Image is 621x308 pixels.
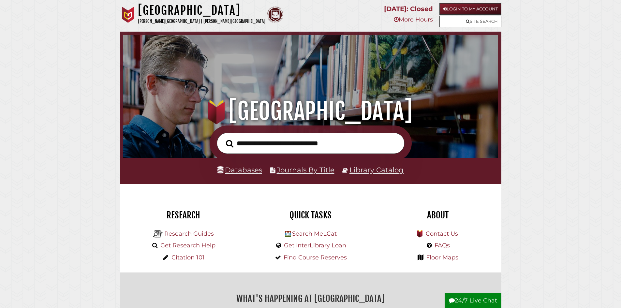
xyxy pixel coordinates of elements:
a: More Hours [394,16,433,23]
a: Research Guides [164,230,214,237]
img: Hekman Library Logo [285,231,291,237]
a: Get InterLibrary Loan [284,242,346,249]
h2: Quick Tasks [252,210,369,221]
h2: What's Happening at [GEOGRAPHIC_DATA] [125,291,496,306]
a: Citation 101 [171,254,205,261]
a: Search MeLCat [292,230,337,237]
a: Site Search [439,16,501,27]
h1: [GEOGRAPHIC_DATA] [132,97,489,125]
img: Hekman Library Logo [153,229,163,239]
i: Search [226,139,233,148]
button: Search [223,138,237,150]
img: Calvin University [120,7,136,23]
h2: Research [125,210,242,221]
a: Library Catalog [349,166,404,174]
a: Databases [217,166,262,174]
h2: About [379,210,496,221]
a: Get Research Help [160,242,215,249]
p: [PERSON_NAME][GEOGRAPHIC_DATA] | [PERSON_NAME][GEOGRAPHIC_DATA] [138,18,265,25]
a: Floor Maps [426,254,458,261]
h1: [GEOGRAPHIC_DATA] [138,3,265,18]
a: Find Course Reserves [284,254,347,261]
a: Journals By Title [277,166,334,174]
p: [DATE]: Closed [384,3,433,15]
a: Login to My Account [439,3,501,15]
a: Contact Us [426,230,458,237]
a: FAQs [435,242,450,249]
img: Calvin Theological Seminary [267,7,283,23]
